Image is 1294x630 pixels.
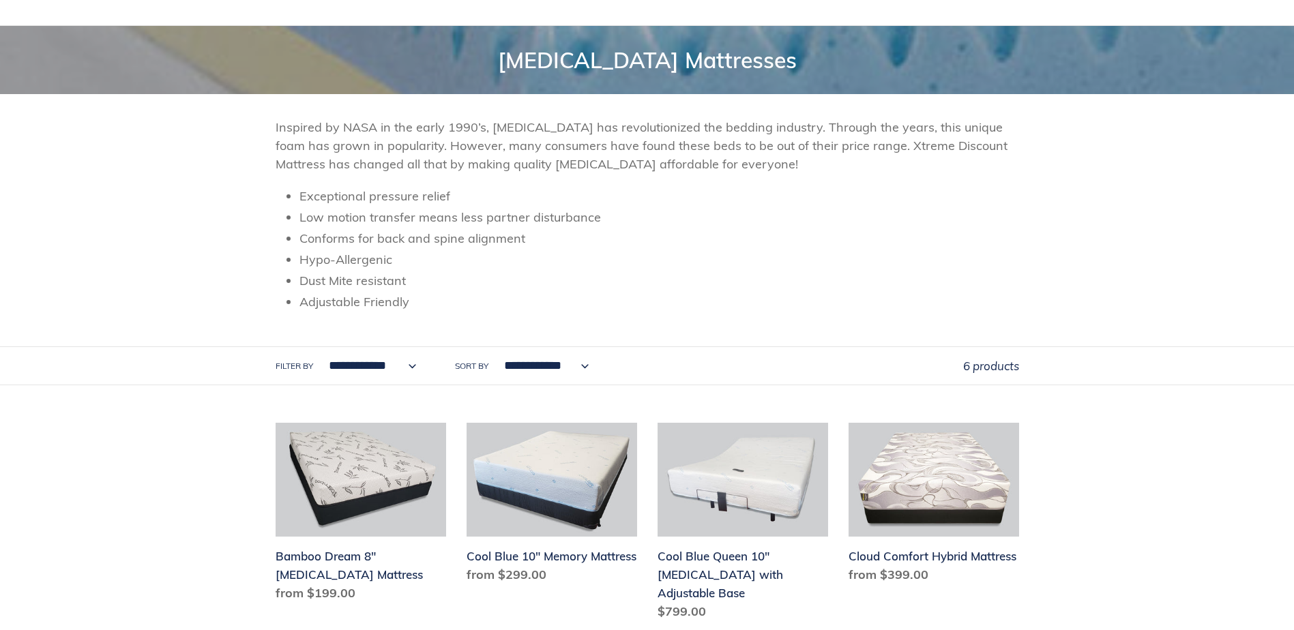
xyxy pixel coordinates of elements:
[658,423,828,626] a: Cool Blue Queen 10" Memory Foam with Adjustable Base
[498,46,797,74] span: [MEDICAL_DATA] Mattresses
[455,360,488,372] label: Sort by
[299,271,1019,290] li: Dust Mite resistant
[299,229,1019,247] li: Conforms for back and spine alignment
[299,250,1019,269] li: Hypo-Allergenic
[849,423,1019,589] a: Cloud Comfort Hybrid Mattress
[299,208,1019,226] li: Low motion transfer means less partner disturbance
[276,360,313,372] label: Filter by
[467,423,637,589] a: Cool Blue 10" Memory Mattress
[963,359,1019,373] span: 6 products
[299,187,1019,205] li: Exceptional pressure relief
[299,292,1019,311] li: Adjustable Friendly
[276,423,446,607] a: Bamboo Dream 8" Memory Foam Mattress
[276,118,1019,173] p: Inspired by NASA in the early 1990’s, [MEDICAL_DATA] has revolutionized the bedding industry. Thr...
